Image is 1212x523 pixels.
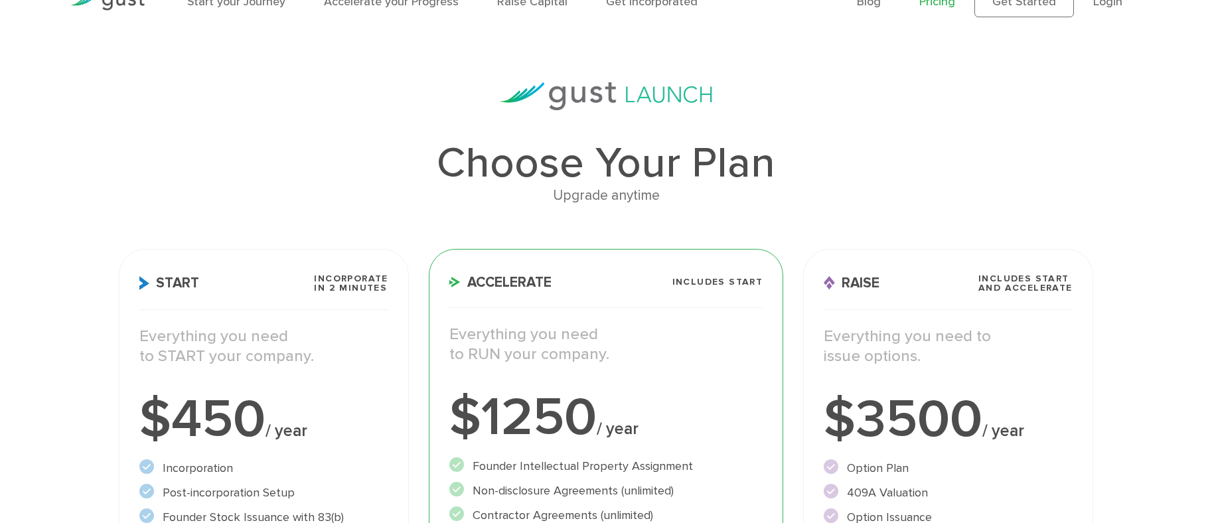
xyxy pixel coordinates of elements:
div: $3500 [824,393,1072,446]
span: Includes START [672,277,763,287]
span: Accelerate [449,275,552,289]
span: / year [597,419,639,439]
img: gust-launch-logos.svg [500,82,712,110]
span: / year [265,421,307,441]
span: Incorporate in 2 Minutes [314,274,388,293]
p: Everything you need to START your company. [139,327,388,366]
span: Raise [824,276,879,290]
span: / year [982,421,1024,441]
span: Includes START and ACCELERATE [978,274,1073,293]
h1: Choose Your Plan [119,142,1093,185]
li: Incorporation [139,459,388,477]
img: Start Icon X2 [139,276,149,290]
img: Accelerate Icon [449,277,461,287]
div: $1250 [449,391,763,444]
span: Start [139,276,199,290]
li: 409A Valuation [824,484,1072,502]
img: Raise Icon [824,276,835,290]
p: Everything you need to issue options. [824,327,1072,366]
li: Founder Intellectual Property Assignment [449,457,763,475]
p: Everything you need to RUN your company. [449,325,763,364]
li: Non-disclosure Agreements (unlimited) [449,482,763,500]
li: Option Plan [824,459,1072,477]
div: Upgrade anytime [119,185,1093,207]
li: Post-incorporation Setup [139,484,388,502]
div: $450 [139,393,388,446]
